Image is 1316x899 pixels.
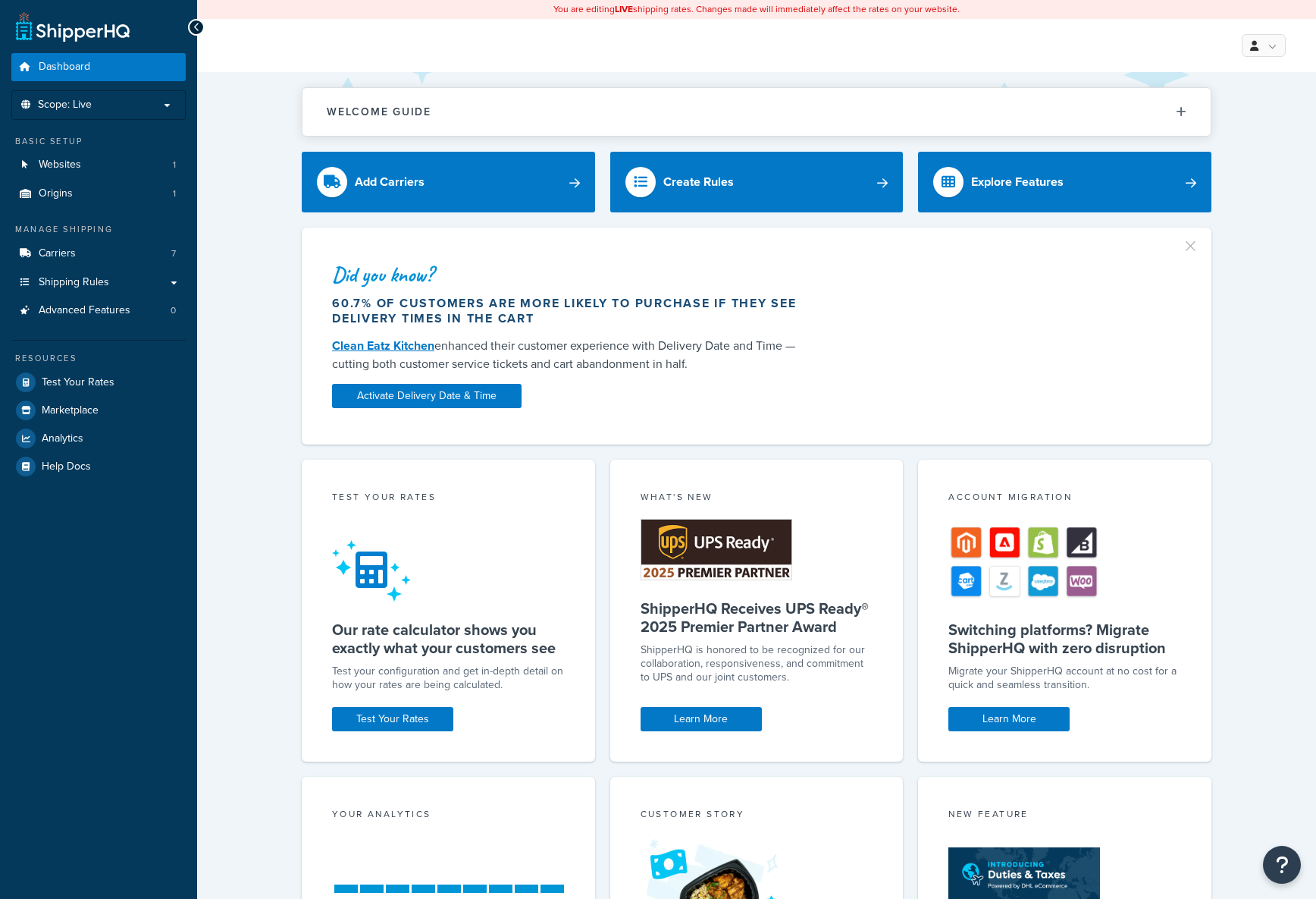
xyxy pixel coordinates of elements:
[42,461,91,473] span: Help Docs
[39,276,109,289] span: Shipping Rules
[332,490,565,508] div: Test your rates
[327,106,431,118] h2: Welcome Guide
[11,453,186,480] a: Help Docs
[332,707,453,731] a: Test Your Rates
[948,665,1181,692] div: Migrate your ShipperHQ account at no cost for a quick and seamless transition.
[11,269,186,297] a: Shipping Rules
[1263,846,1301,884] button: Open Resource Center
[11,180,186,208] li: Origins
[11,151,186,179] a: Websites1
[173,159,176,171] span: 1
[302,152,595,212] a: Add Carriers
[332,264,811,285] div: Did you know?
[302,88,1211,136] button: Welcome Guide
[615,2,633,16] b: LIVE
[39,159,81,171] span: Websites
[948,621,1181,657] h5: Switching platforms? Migrate ShipperHQ with zero disruption
[42,404,99,417] span: Marketplace
[641,643,873,684] p: ShipperHQ is honored to be recognized for our collaboration, responsiveness, and commitment to UP...
[171,304,176,317] span: 0
[11,369,186,396] a: Test Your Rates
[332,296,811,326] div: 60.7% of customers are more likely to purchase if they see delivery times in the cart
[42,432,83,445] span: Analytics
[11,223,186,236] div: Manage Shipping
[11,135,186,148] div: Basic Setup
[11,180,186,208] a: Origins1
[332,621,565,657] h5: Our rate calculator shows you exactly what your customers see
[332,337,811,373] div: enhanced their customer experience with Delivery Date and Time — cutting both customer service ti...
[918,152,1211,212] a: Explore Features
[641,707,762,731] a: Learn More
[641,599,873,636] h5: ShipperHQ Receives UPS Ready® 2025 Premier Partner Award
[173,187,176,200] span: 1
[11,352,186,365] div: Resources
[948,807,1181,825] div: New Feature
[11,151,186,179] li: Websites
[39,61,90,74] span: Dashboard
[971,171,1064,193] div: Explore Features
[948,707,1070,731] a: Learn More
[11,240,186,268] li: Carriers
[641,490,873,508] div: What's New
[171,247,176,260] span: 7
[641,807,873,825] div: Customer Story
[11,425,186,452] a: Analytics
[11,297,186,325] a: Advanced Features0
[332,807,565,825] div: Your Analytics
[11,53,186,81] a: Dashboard
[11,240,186,268] a: Carriers7
[39,304,130,317] span: Advanced Features
[948,490,1181,508] div: Account Migration
[42,376,114,389] span: Test Your Rates
[610,152,904,212] a: Create Rules
[332,665,565,692] div: Test your configuration and get in-depth detail on how your rates are being calculated.
[38,99,92,112] span: Scope: Live
[663,171,734,193] div: Create Rules
[11,397,186,424] a: Marketplace
[39,187,73,200] span: Origins
[355,171,425,193] div: Add Carriers
[39,247,76,260] span: Carriers
[332,384,522,408] a: Activate Delivery Date & Time
[332,337,434,354] a: Clean Eatz Kitchen
[11,297,186,325] li: Advanced Features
